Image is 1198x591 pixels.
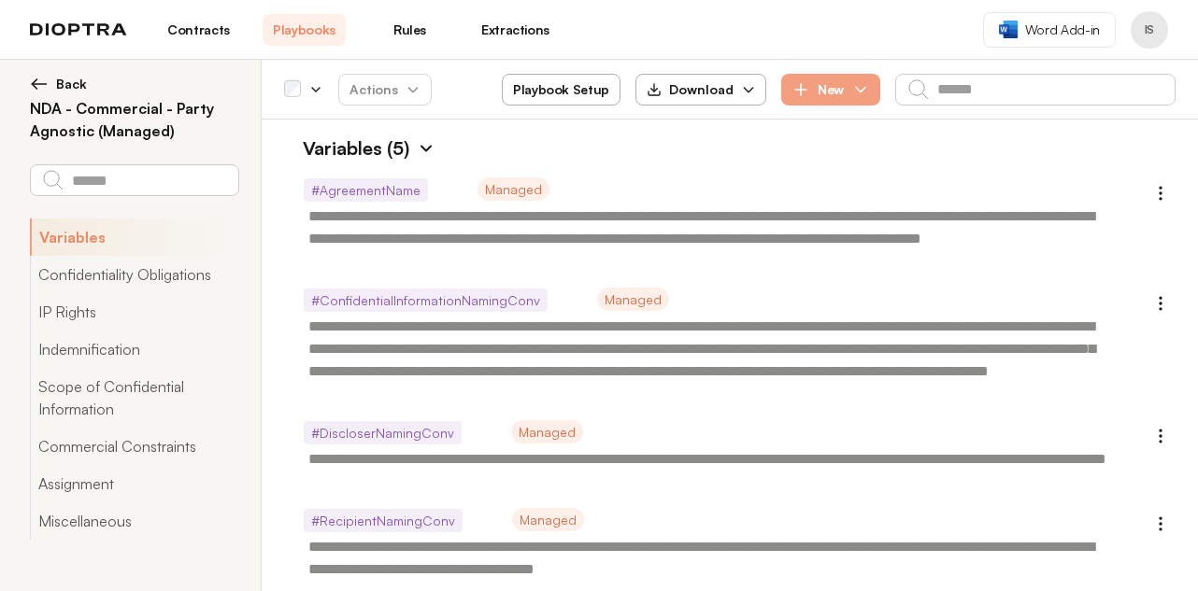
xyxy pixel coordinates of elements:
[30,23,127,36] img: logo
[999,21,1018,38] img: word
[56,75,87,93] span: Back
[284,81,301,98] div: Select all
[512,508,584,531] span: Managed
[597,288,669,311] span: Managed
[474,14,557,46] a: Extractions
[30,502,238,540] button: Miscellaneous
[30,293,238,331] button: IP Rights
[304,178,428,202] span: # AgreementName
[30,331,238,368] button: Indemnification
[647,80,734,99] div: Download
[284,134,409,162] h1: Variables (5)
[1131,11,1168,49] button: Profile menu
[478,177,549,201] span: Managed
[781,74,880,106] button: New
[502,74,620,106] button: Playbook Setup
[157,14,240,46] a: Contracts
[338,74,432,106] button: Actions
[263,14,346,46] a: Playbooks
[304,288,548,312] span: # ConfidentialInformationNamingConv
[30,465,238,502] button: Assignment
[30,97,238,142] h2: NDA - Commercial - Party Agnostic (Managed)
[983,12,1116,48] a: Word Add-in
[30,75,238,93] button: Back
[511,420,583,443] span: Managed
[30,256,238,293] button: Confidentiality Obligations
[1025,21,1100,39] span: Word Add-in
[635,74,766,106] button: Download
[304,509,463,532] span: # RecipientNamingConv
[30,75,49,93] img: left arrow
[368,14,451,46] a: Rules
[417,139,435,158] img: Expand
[30,428,238,465] button: Commercial Constraints
[30,368,238,428] button: Scope of Confidential Information
[304,421,462,444] span: # DiscloserNamingConv
[30,218,238,256] button: Variables
[335,73,435,106] span: Actions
